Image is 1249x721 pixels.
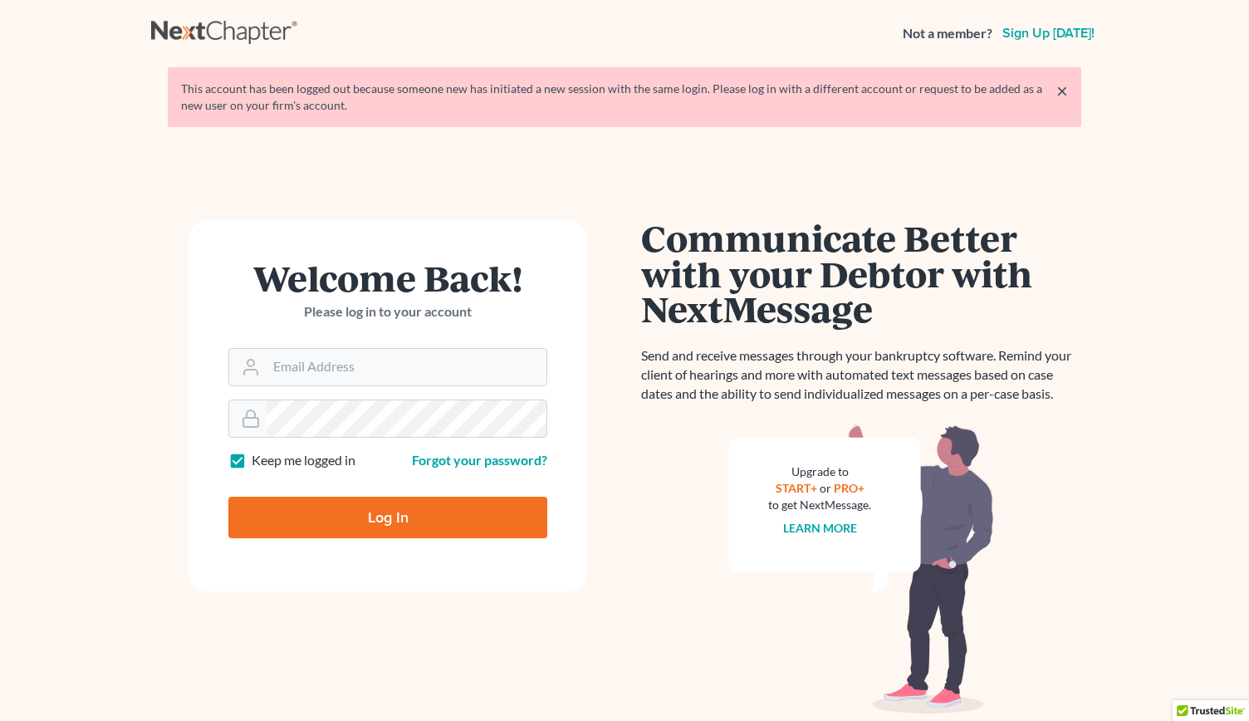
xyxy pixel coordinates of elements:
[228,302,547,321] p: Please log in to your account
[783,521,857,535] a: Learn more
[252,451,355,470] label: Keep me logged in
[999,27,1098,40] a: Sign up [DATE]!
[641,220,1081,326] h1: Communicate Better with your Debtor with NextMessage
[820,481,831,495] span: or
[181,81,1068,114] div: This account has been logged out because someone new has initiated a new session with the same lo...
[1056,81,1068,101] a: ×
[768,463,871,480] div: Upgrade to
[776,481,817,495] a: START+
[228,497,547,538] input: Log In
[768,497,871,513] div: to get NextMessage.
[412,452,547,468] a: Forgot your password?
[903,24,992,43] strong: Not a member?
[267,349,546,385] input: Email Address
[834,481,865,495] a: PRO+
[728,424,994,714] img: nextmessage_bg-59042aed3d76b12b5cd301f8e5b87938c9018125f34e5fa2b7a6b67550977c72.svg
[228,260,547,296] h1: Welcome Back!
[641,346,1081,404] p: Send and receive messages through your bankruptcy software. Remind your client of hearings and mo...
